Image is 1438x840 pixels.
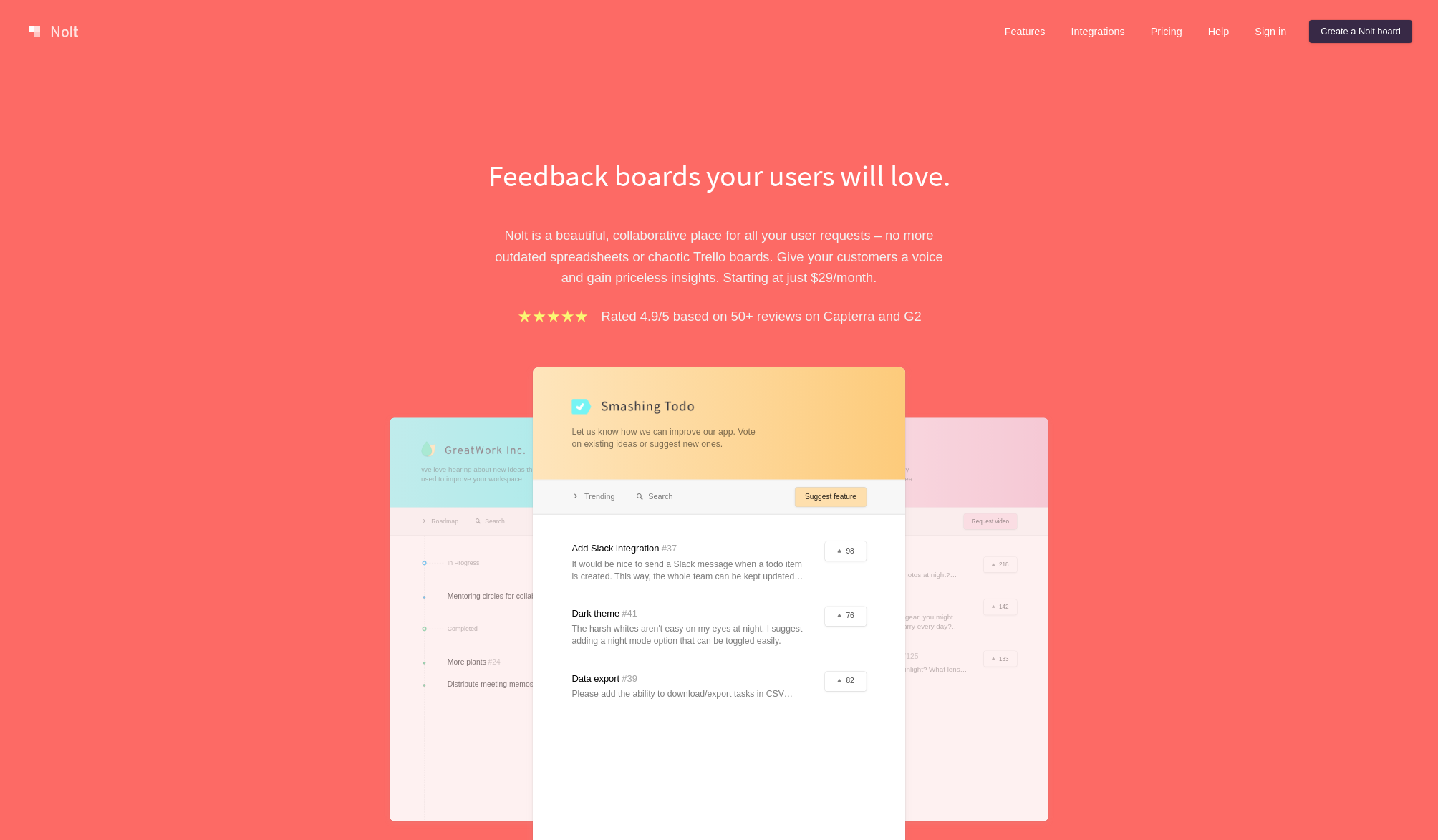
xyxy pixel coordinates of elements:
[1243,20,1298,43] a: Sign in
[472,155,966,196] h1: Feedback boards your users will love.
[993,20,1057,43] a: Features
[1139,20,1194,43] a: Pricing
[602,306,922,327] p: Rated 4.9/5 based on 50+ reviews on Capterra and G2
[516,308,589,324] img: stars.b067e34983.png
[472,225,966,288] p: Nolt is a beautiful, collaborative place for all your user requests – no more outdated spreadshee...
[1059,20,1136,43] a: Integrations
[1309,20,1412,43] a: Create a Nolt board
[1197,20,1241,43] a: Help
